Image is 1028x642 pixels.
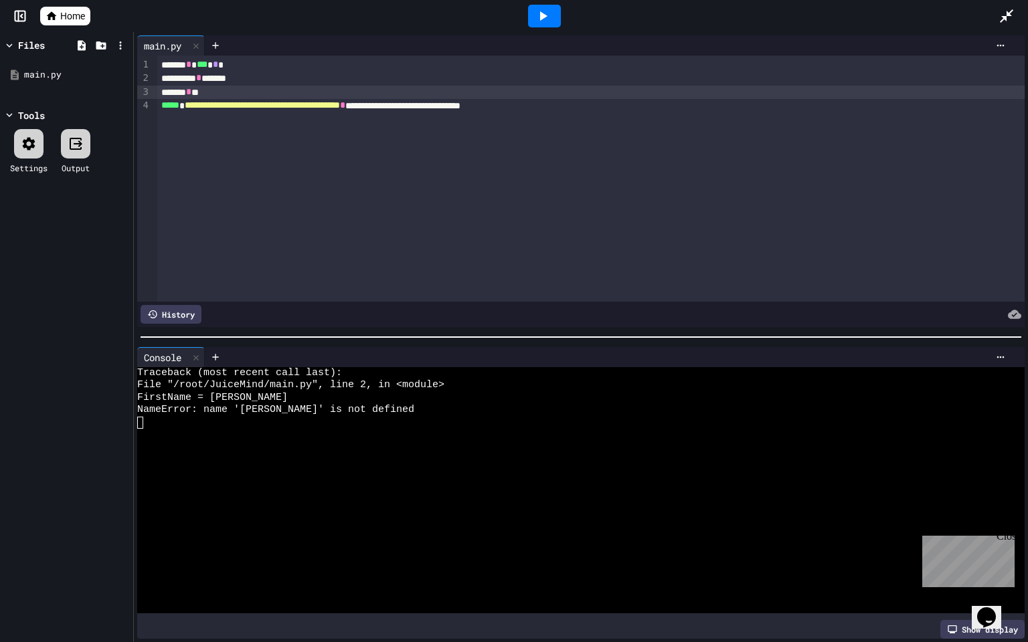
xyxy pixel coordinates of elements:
[137,35,205,56] div: main.py
[972,588,1015,629] iframe: chat widget
[137,72,151,85] div: 2
[18,108,45,122] div: Tools
[5,5,92,85] div: Chat with us now!Close
[18,38,45,52] div: Files
[137,379,444,391] span: File "/root/JuiceMind/main.py", line 2, in <module>
[24,68,128,82] div: main.py
[137,39,188,53] div: main.py
[137,58,151,72] div: 1
[137,347,205,367] div: Console
[40,7,90,25] a: Home
[137,392,288,404] span: FirstName = [PERSON_NAME]
[137,404,414,416] span: NameError: name '[PERSON_NAME]' is not defined
[940,620,1025,639] div: Show display
[141,305,201,324] div: History
[137,350,188,364] div: Console
[137,367,342,379] span: Traceback (most recent call last):
[137,86,151,99] div: 3
[917,530,1015,587] iframe: chat widget
[62,162,90,174] div: Output
[10,162,48,174] div: Settings
[137,99,151,112] div: 4
[60,9,85,23] span: Home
